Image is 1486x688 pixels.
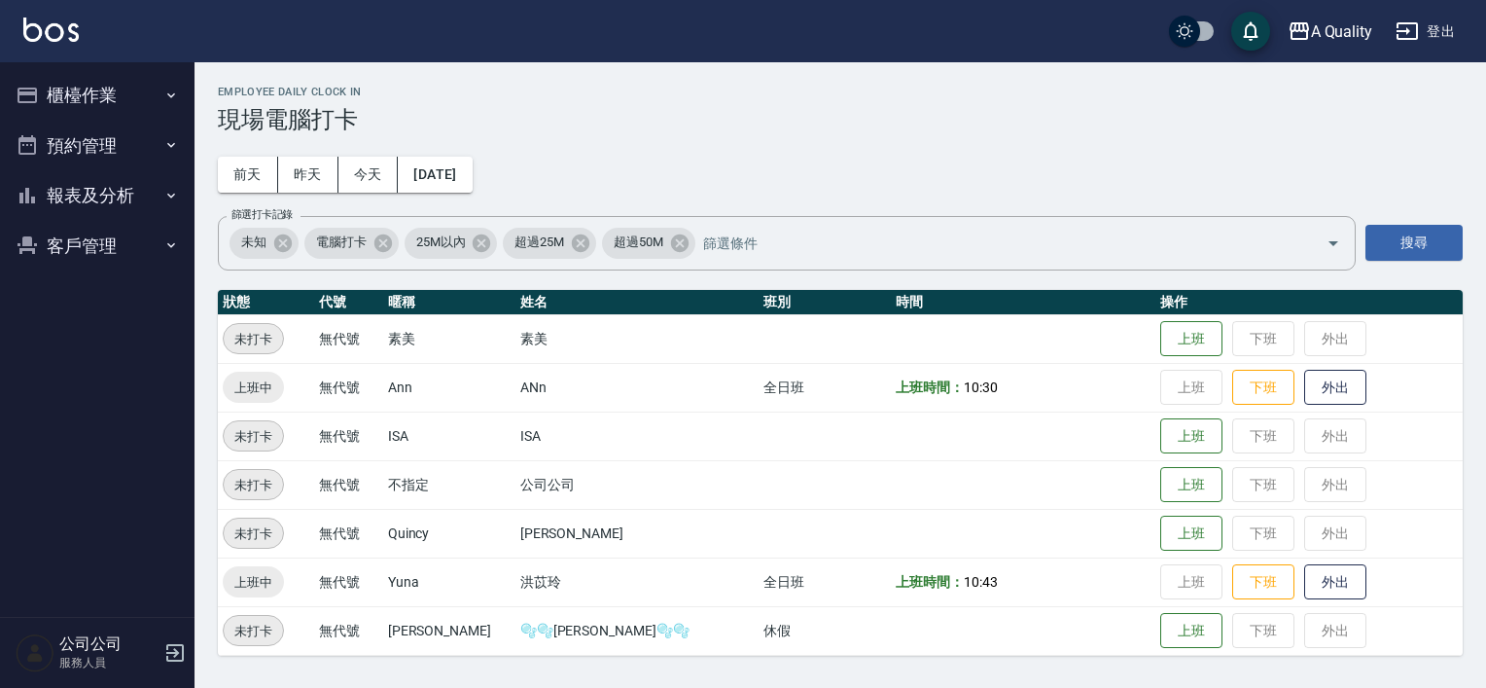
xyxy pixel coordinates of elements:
[16,634,54,672] img: Person
[383,460,515,509] td: 不指定
[278,157,338,193] button: 昨天
[602,228,695,259] div: 超過50M
[1160,321,1222,357] button: 上班
[314,363,383,412] td: 無代號
[59,634,159,654] h5: 公司公司
[759,363,891,412] td: 全日班
[1231,12,1270,51] button: save
[224,426,283,447] span: 未打卡
[314,412,383,460] td: 無代號
[59,654,159,671] p: 服務人員
[383,509,515,558] td: Quincy
[405,228,498,259] div: 25M以內
[515,290,760,315] th: 姓名
[8,221,187,272] button: 客戶管理
[314,460,383,509] td: 無代號
[218,86,1463,98] h2: Employee Daily Clock In
[218,106,1463,133] h3: 現場電腦打卡
[1365,225,1463,261] button: 搜尋
[515,558,760,606] td: 洪苡玲
[23,18,79,42] img: Logo
[1232,564,1294,600] button: 下班
[1280,12,1381,52] button: A Quality
[759,290,891,315] th: 班別
[503,233,576,252] span: 超過25M
[964,380,998,395] span: 10:30
[896,380,964,395] b: 上班時間：
[891,290,1155,315] th: 時間
[515,509,760,558] td: [PERSON_NAME]
[503,228,596,259] div: 超過25M
[515,460,760,509] td: 公司公司
[218,290,314,315] th: 狀態
[515,363,760,412] td: ANn
[231,207,293,222] label: 篩選打卡記錄
[383,290,515,315] th: 暱稱
[896,574,964,590] b: 上班時間：
[1311,19,1373,44] div: A Quality
[515,412,760,460] td: ISA
[405,233,478,252] span: 25M以內
[224,329,283,349] span: 未打卡
[383,558,515,606] td: Yuna
[224,524,283,544] span: 未打卡
[1388,14,1463,50] button: 登出
[1304,370,1366,406] button: 外出
[218,157,278,193] button: 前天
[314,290,383,315] th: 代號
[1155,290,1463,315] th: 操作
[383,606,515,655] td: [PERSON_NAME]
[8,121,187,171] button: 預約管理
[314,509,383,558] td: 無代號
[1160,418,1222,454] button: 上班
[964,574,998,590] span: 10:43
[383,412,515,460] td: ISA
[515,314,760,363] td: 素美
[698,226,1292,260] input: 篩選條件
[602,233,675,252] span: 超過50M
[1318,228,1349,259] button: Open
[1160,516,1222,552] button: 上班
[314,606,383,655] td: 無代號
[515,606,760,655] td: 🫧🫧[PERSON_NAME]🫧🫧
[1160,467,1222,503] button: 上班
[338,157,399,193] button: 今天
[224,475,283,495] span: 未打卡
[304,228,399,259] div: 電腦打卡
[314,558,383,606] td: 無代號
[759,606,891,655] td: 休假
[224,621,283,641] span: 未打卡
[759,558,891,606] td: 全日班
[223,378,284,398] span: 上班中
[304,233,378,252] span: 電腦打卡
[398,157,472,193] button: [DATE]
[383,363,515,412] td: Ann
[8,170,187,221] button: 報表及分析
[314,314,383,363] td: 無代號
[223,572,284,593] span: 上班中
[230,228,299,259] div: 未知
[230,233,278,252] span: 未知
[8,70,187,121] button: 櫃檯作業
[1160,613,1222,649] button: 上班
[383,314,515,363] td: 素美
[1232,370,1294,406] button: 下班
[1304,564,1366,600] button: 外出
